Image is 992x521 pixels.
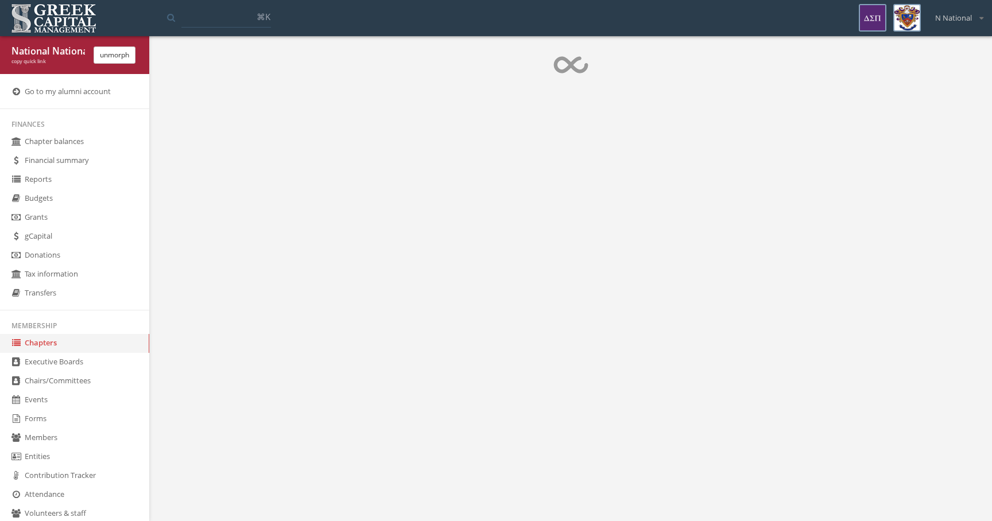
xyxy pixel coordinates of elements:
div: National National [11,45,85,58]
button: unmorph [94,46,135,64]
div: N National [928,4,983,24]
span: N National [935,13,972,24]
span: ⌘K [257,11,270,22]
div: copy quick link [11,58,85,65]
